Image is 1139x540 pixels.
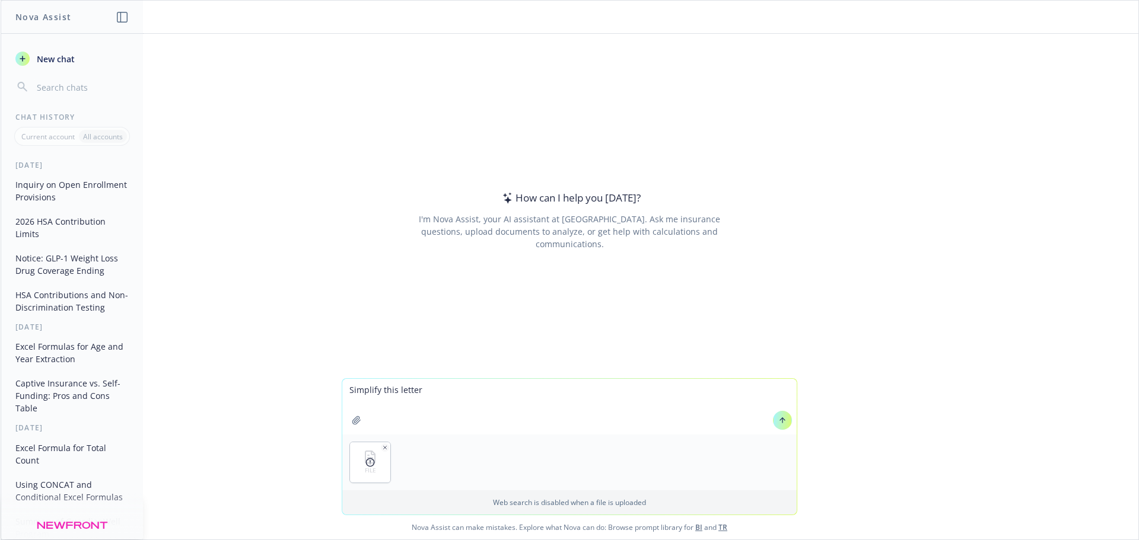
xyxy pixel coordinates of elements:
button: Inquiry on Open Enrollment Provisions [11,175,133,207]
div: Chat History [1,112,143,122]
p: Current account [21,132,75,142]
button: 2026 HSA Contribution Limits [11,212,133,244]
button: Excel Formula for Total Count [11,438,133,470]
span: Nova Assist can make mistakes. Explore what Nova can do: Browse prompt library for and [5,515,1134,539]
button: Excel Formulas for Age and Year Extraction [11,337,133,369]
div: [DATE] [1,322,143,332]
a: TR [718,522,727,532]
div: [DATE] [1,160,143,170]
div: How can I help you [DATE]? [499,190,641,206]
div: [DATE] [1,423,143,433]
button: Notice: GLP-1 Weight Loss Drug Coverage Ending [11,248,133,280]
a: BI [695,522,702,532]
span: New chat [34,53,75,65]
button: Using CONCAT and Conditional Excel Formulas [11,475,133,507]
input: Search chats [34,79,129,95]
p: All accounts [83,132,123,142]
button: HSA Contributions and Non-Discrimination Testing [11,285,133,317]
button: Captive Insurance vs. Self-Funding: Pros and Cons Table [11,373,133,418]
button: New chat [11,48,133,69]
p: Web search is disabled when a file is uploaded [349,497,790,507]
h1: Nova Assist [15,11,71,23]
div: I'm Nova Assist, your AI assistant at [GEOGRAPHIC_DATA]. Ask me insurance questions, upload docum... [402,213,736,250]
textarea: Simplify this letter [342,379,797,434]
